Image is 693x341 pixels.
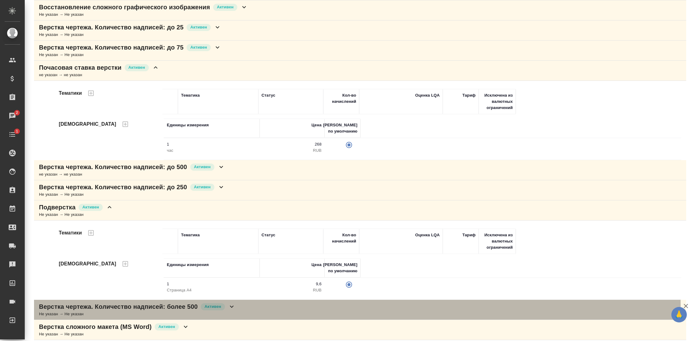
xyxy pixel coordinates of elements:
[34,41,686,61] div: Верстка чертежа. Количество надписей: до 75АктивенНе указан → Не указан
[39,32,221,38] div: Не указан → Не указан
[2,108,23,124] a: 2
[34,300,686,320] div: Верстка чертежа. Количество надписей: более 500АктивенНе указан → Не указан
[415,92,440,98] div: Оценка LQA
[415,232,440,238] div: Оценка LQA
[59,229,82,237] h4: Тематики
[39,302,198,311] p: Верстка чертежа. Количество надписей: более 500
[167,262,209,268] div: Единицы измерения
[167,141,256,147] p: 1
[167,281,256,287] p: 1
[204,304,221,310] p: Активен
[39,183,187,191] p: Верстка чертежа. Количество надписей: до 250
[181,232,200,238] div: Тематика
[261,232,275,238] div: Статус
[323,122,357,134] div: [PERSON_NAME] по умолчанию
[462,232,476,238] div: Тариф
[39,3,210,11] p: Восстановление сложного графического изображения
[39,331,189,337] div: Не указан → Не указан
[34,320,686,340] div: Верстка сложного макета (MS Word)АктивенНе указан → Не указан
[167,122,209,128] div: Единицы измерения
[82,204,99,210] p: Активен
[39,11,248,18] div: Не указан → Не указан
[39,163,187,171] p: Верстка чертежа. Количество надписей: до 500
[39,52,221,58] div: Не указан → Не указан
[39,63,122,72] p: Почасовая ставка верстки
[59,90,82,97] h4: Тематики
[263,281,321,287] p: 9,6
[34,61,686,81] div: Почасовая ставка версткиАктивенне указан → не указан
[462,92,476,98] div: Тариф
[12,128,22,134] span: 1
[34,160,686,180] div: Верстка чертежа. Количество надписей: до 500Активенне указан → не указан
[12,110,22,116] span: 2
[39,191,225,198] div: Не указан → Не указан
[34,0,686,20] div: Восстановление сложного графического изображенияАктивенНе указан → Не указан
[39,212,113,218] div: Не указан → Не указан
[39,322,152,331] p: Верстка сложного макета (MS Word)
[158,324,175,330] p: Активен
[326,92,356,105] div: Кол-во начислений
[39,203,75,212] p: Подверстка
[128,64,145,71] p: Активен
[194,164,211,170] p: Активен
[323,262,357,274] div: [PERSON_NAME] по умолчанию
[2,127,23,142] a: 1
[263,147,321,154] p: RUB
[39,171,225,177] div: не указан → не указан
[217,4,234,10] p: Активен
[482,232,513,251] div: Исключена из валютных ограничений
[194,184,211,190] p: Активен
[39,311,235,317] div: Не указан → Не указан
[312,122,322,128] div: Цена
[167,147,256,154] p: час
[674,308,684,321] span: 🙏
[671,307,687,322] button: 🙏
[39,72,159,78] div: не указан → не указан
[167,287,256,293] p: Страница А4
[190,24,207,30] p: Активен
[34,20,686,41] div: Верстка чертежа. Количество надписей: до 25АктивенНе указан → Не указан
[263,141,321,147] p: 268
[34,200,686,221] div: ПодверсткаАктивенНе указан → Не указан
[261,92,275,98] div: Статус
[326,232,356,244] div: Кол-во начислений
[482,92,513,111] div: Исключена из валютных ограничений
[190,44,207,50] p: Активен
[59,120,116,128] h4: [DEMOGRAPHIC_DATA]
[39,43,183,52] p: Верстка чертежа. Количество надписей: до 75
[263,287,321,293] p: RUB
[181,92,200,98] div: Тематика
[34,180,686,200] div: Верстка чертежа. Количество надписей: до 250АктивенНе указан → Не указан
[59,260,116,268] h4: [DEMOGRAPHIC_DATA]
[312,262,322,268] div: Цена
[39,23,183,32] p: Верстка чертежа. Количество надписей: до 25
